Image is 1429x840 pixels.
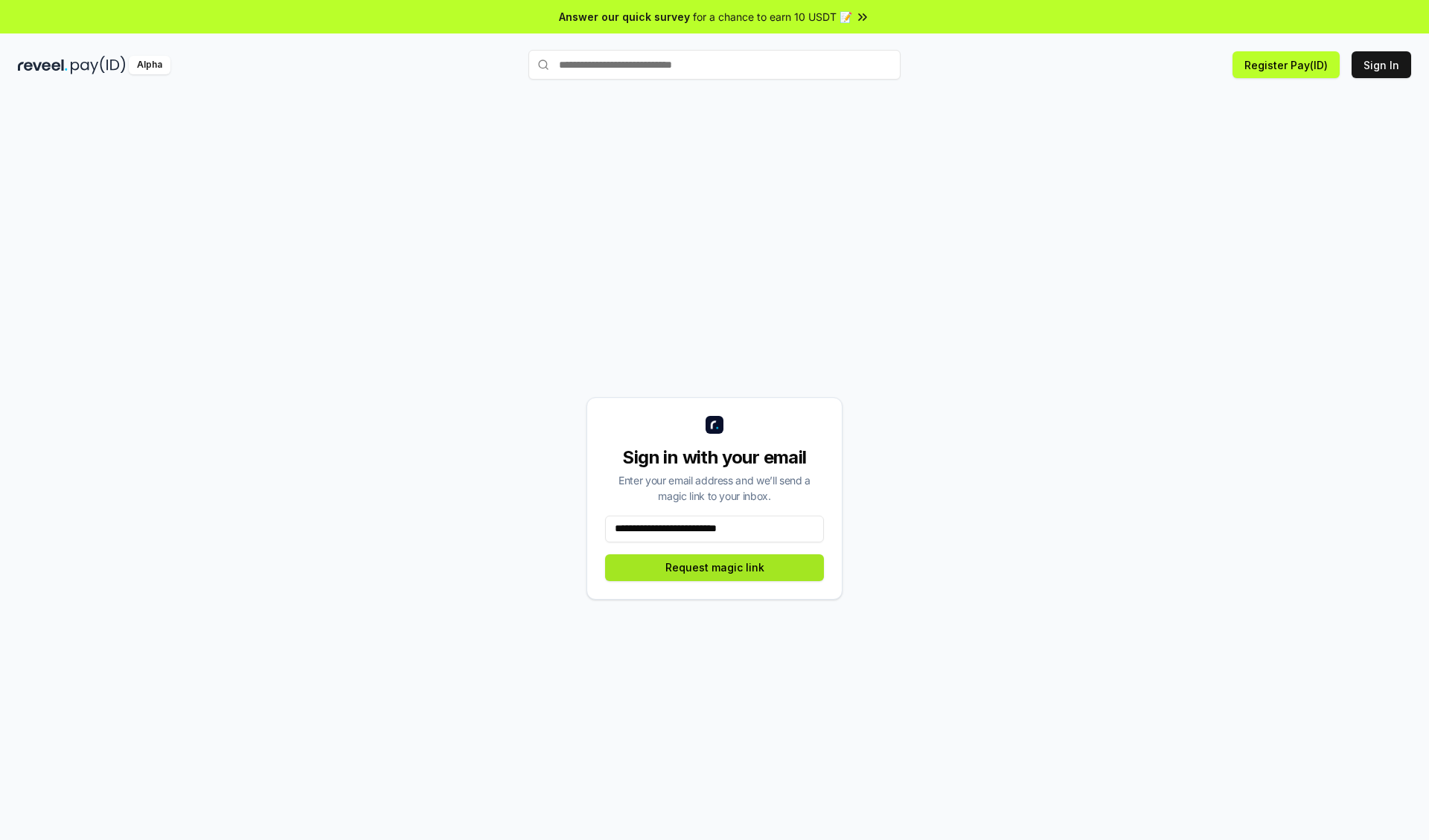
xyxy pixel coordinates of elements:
img: pay_id [71,56,126,74]
button: Request magic link [605,554,824,581]
div: Alpha [129,56,170,74]
div: Enter your email address and we’ll send a magic link to your inbox. [605,472,824,504]
span: Answer our quick survey [559,9,690,25]
img: logo_small [706,416,723,434]
div: Sign in with your email [605,446,824,469]
button: Sign In [1352,51,1411,78]
button: Register Pay(ID) [1233,51,1340,78]
img: reveel_dark [18,56,68,74]
span: for a chance to earn 10 USDT 📝 [693,9,852,25]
